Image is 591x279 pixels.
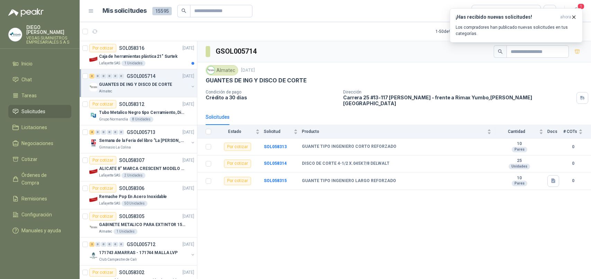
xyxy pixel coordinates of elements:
[8,57,71,70] a: Inicio
[99,61,120,66] p: Lafayette SAS
[302,161,389,166] b: DISCO DE CORTE 4-1/2 X.045X7/8 DELWALT
[119,214,144,219] p: SOL058305
[563,129,577,134] span: # COTs
[89,128,196,150] a: 4 0 0 0 0 0 GSOL005713[DATE] Company LogoSemana de la Feria del libro "La [PERSON_NAME]"Gimnasio ...
[119,270,144,275] p: SOL058302
[80,209,197,237] a: Por cotizarSOL058305[DATE] Company LogoGABINETE METALICO PARA EXTINTOR 15 LBAlmatec1 Unidades
[495,158,543,164] b: 25
[8,224,71,237] a: Manuales y ayuda
[89,83,98,91] img: Company Logo
[206,94,338,100] p: Crédito a 30 días
[224,177,251,185] div: Por cotizar
[476,7,491,15] div: Todas
[99,222,185,228] p: GABINETE METALICO PARA EXTINTOR 15 LB
[302,178,396,184] b: GUANTE TIPO INGENIERO LARGO REFORZADO
[89,44,116,52] div: Por cotizar
[95,130,100,135] div: 0
[21,124,47,131] span: Licitaciones
[343,94,574,106] p: Carrera 25 #13-117 [PERSON_NAME] - frente a Rimax Yumbo , [PERSON_NAME][GEOGRAPHIC_DATA]
[89,242,95,247] div: 2
[99,257,137,262] p: Club Campestre de Cali
[119,186,144,191] p: SOL058306
[495,141,543,147] b: 10
[95,242,100,247] div: 0
[99,109,185,116] p: Tubo Metalico Negro tipo Cerramiento, Diametro 1-1/2", Espesor 2mm, Longitud 6m
[127,242,155,247] p: GSOL005712
[119,242,124,247] div: 0
[8,89,71,102] a: Tareas
[264,178,287,183] b: SOL058315
[129,117,153,122] div: 8 Unidades
[302,129,486,134] span: Producto
[495,125,547,138] th: Cantidad
[101,130,106,135] div: 0
[89,130,95,135] div: 4
[182,73,194,80] p: [DATE]
[456,24,577,37] p: Los compradores han publicado nuevas solicitudes en tus categorías.
[21,76,32,83] span: Chat
[89,72,196,94] a: 3 0 0 0 0 0 GSOL005714[DATE] Company LogoGUANTES DE ING Y DISCO DE CORTEAlmatec
[182,101,194,108] p: [DATE]
[26,25,71,35] p: DIEGO [PERSON_NAME]
[206,65,238,75] div: Almatec
[89,212,116,220] div: Por cotizar
[101,74,106,79] div: 0
[206,90,338,94] p: Condición de pago
[89,184,116,192] div: Por cotizar
[89,139,98,147] img: Company Logo
[512,181,527,186] div: Pares
[119,46,144,51] p: SOL058316
[89,156,116,164] div: Por cotizar
[99,173,120,178] p: Lafayette SAS
[99,89,112,94] p: Almatec
[89,240,196,262] a: 2 0 0 0 0 0 GSOL005712[DATE] Company Logo171743 AMARRAS - 171744 MALLA LVPClub Campestre de Cali
[563,125,591,138] th: # COTs
[99,165,185,172] p: ALICATE 8" MARCA CRESCENT MODELO 38008tv
[113,130,118,135] div: 0
[99,145,131,150] p: Gimnasio La Colina
[80,153,197,181] a: Por cotizarSOL058307[DATE] Company LogoALICATE 8" MARCA CRESCENT MODELO 38008tvLafayette SAS2 Uni...
[224,143,251,151] div: Por cotizar
[21,108,45,115] span: Solicitudes
[182,129,194,136] p: [DATE]
[152,7,172,15] span: 15595
[8,137,71,150] a: Negociaciones
[8,121,71,134] a: Licitaciones
[99,250,178,256] p: 171743 AMARRAS - 171744 MALLA LVP
[122,173,145,178] div: 2 Unidades
[102,6,147,16] h1: Mis solicitudes
[182,241,194,248] p: [DATE]
[99,81,172,88] p: GUANTES DE ING Y DISCO DE CORTE
[8,169,71,189] a: Órdenes de Compra
[495,175,543,181] b: 10
[264,129,292,134] span: Solicitud
[99,137,185,144] p: Semana de la Feria del libro "La [PERSON_NAME]"
[570,5,583,17] button: 1
[107,74,112,79] div: 0
[21,60,33,67] span: Inicio
[343,90,574,94] p: Dirección
[95,74,100,79] div: 0
[215,125,264,138] th: Estado
[113,242,118,247] div: 0
[119,158,144,163] p: SOL058307
[9,28,22,41] img: Company Logo
[241,67,255,74] p: [DATE]
[122,201,147,206] div: 50 Unidades
[577,3,585,10] span: 1
[206,113,230,121] div: Solicitudes
[563,178,583,184] b: 0
[563,144,583,150] b: 0
[8,208,71,221] a: Configuración
[264,161,287,166] b: SOL058314
[119,130,124,135] div: 0
[436,26,481,37] div: 1 - 50 de 9517
[8,105,71,118] a: Solicitudes
[302,125,495,138] th: Producto
[107,242,112,247] div: 0
[119,102,144,107] p: SOL058312
[80,97,197,125] a: Por cotizarSOL058312[DATE] Company LogoTubo Metalico Negro tipo Cerramiento, Diametro 1-1/2", Esp...
[182,269,194,276] p: [DATE]
[8,8,44,17] img: Logo peakr
[89,111,98,119] img: Company Logo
